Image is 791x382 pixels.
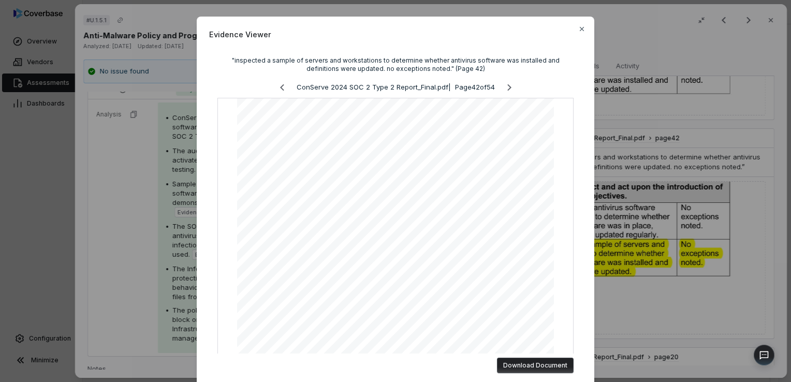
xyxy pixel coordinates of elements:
div: "inspected a sample of servers and workstations to determine whether antivirus software was insta... [217,56,574,73]
span: Evidence Viewer [209,29,582,40]
button: Download Document [497,358,574,373]
p: ConServe 2024 SOC 2 Type 2 Report_Final.pdf | Page 42 of 54 [297,82,495,93]
button: Next page [499,81,520,94]
button: Previous page [272,81,292,94]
